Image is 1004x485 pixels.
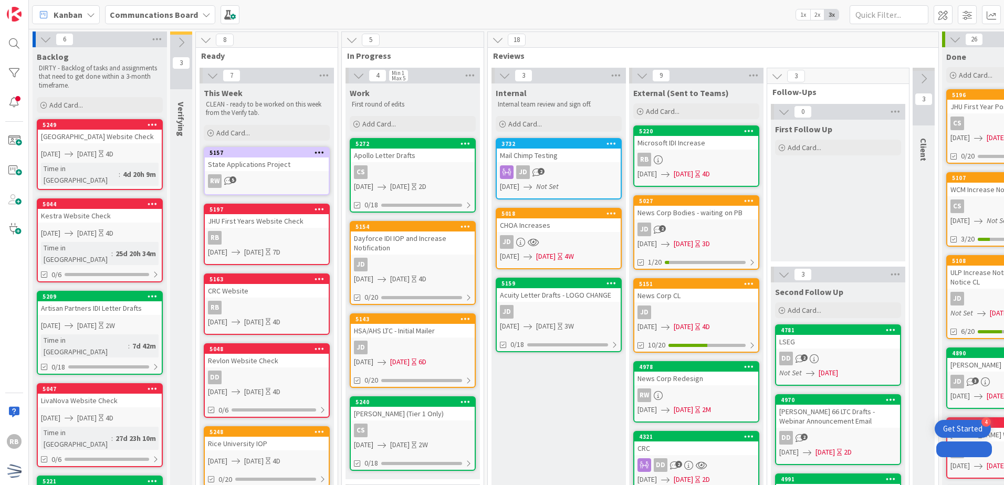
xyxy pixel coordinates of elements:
[208,317,227,328] span: [DATE]
[273,386,280,397] div: 4D
[106,149,113,160] div: 4D
[244,247,264,258] span: [DATE]
[41,334,128,357] div: Time in [GEOGRAPHIC_DATA]
[500,235,514,249] div: JD
[634,372,758,385] div: News Corp Redesign
[639,128,758,135] div: 5220
[634,441,758,455] div: CRC
[776,405,900,428] div: [PERSON_NAME] 66 LTC Drafts - Webinar Announcement Email
[205,214,329,228] div: JHU First Years Website Check
[844,447,852,458] div: 2D
[49,100,83,110] span: Add Card...
[111,248,113,259] span: :
[38,199,162,209] div: 5044
[652,69,670,82] span: 9
[419,181,426,192] div: 2D
[500,305,514,319] div: JD
[351,149,475,162] div: Apollo Letter Drafts
[634,362,758,372] div: 4978
[500,181,519,192] span: [DATE]
[772,87,896,97] span: Follow-Ups
[536,321,556,332] span: [DATE]
[351,231,475,255] div: Dayforce IDI IOP and Increase Notification
[634,388,758,402] div: RW
[497,209,621,232] div: 5018CHOA Increases
[702,168,710,180] div: 4D
[392,70,404,76] div: Min 1
[497,305,621,319] div: JD
[354,181,373,192] span: [DATE]
[223,69,240,82] span: 7
[77,228,97,239] span: [DATE]
[961,234,975,245] span: 3/20
[362,119,396,129] span: Add Card...
[218,474,232,485] span: 0/20
[216,34,234,46] span: 8
[106,228,113,239] div: 4D
[779,431,793,445] div: DD
[776,352,900,365] div: DD
[38,120,162,143] div: 5249[GEOGRAPHIC_DATA] Website Check
[205,157,329,171] div: State Applications Project
[176,102,186,136] span: Verifying
[508,34,526,46] span: 18
[918,138,929,161] span: Client
[172,57,190,69] span: 3
[355,315,475,323] div: 5143
[538,168,545,175] span: 2
[634,458,758,472] div: DD
[205,371,329,384] div: DD
[130,340,159,352] div: 7d 42m
[787,70,805,82] span: 3
[419,273,426,284] div: 4D
[273,456,280,467] div: 4D
[776,325,900,335] div: 4781
[639,197,758,205] div: 5027
[51,269,61,280] span: 0/6
[637,404,657,415] span: [DATE]
[354,439,373,450] span: [DATE]
[634,432,758,441] div: 4321
[51,454,61,465] span: 0/6
[497,139,621,162] div: 3732Mail Chimp Testing
[205,174,329,188] div: RW
[362,34,380,46] span: 5
[634,279,758,289] div: 5151
[390,181,410,192] span: [DATE]
[493,50,925,61] span: Reviews
[218,405,228,416] span: 0/6
[205,231,329,245] div: RB
[38,384,162,394] div: 5047
[961,326,975,337] span: 6/20
[637,321,657,332] span: [DATE]
[702,404,711,415] div: 2M
[351,314,475,324] div: 5143
[702,474,710,485] div: 2D
[965,33,983,46] span: 26
[950,199,964,213] div: CS
[564,321,574,332] div: 3W
[775,287,843,297] span: Second Follow Up
[950,132,970,143] span: [DATE]
[208,301,222,314] div: RB
[41,320,60,331] span: [DATE]
[208,231,222,245] div: RB
[351,258,475,271] div: JD
[205,148,329,157] div: 5157
[515,69,532,82] span: 3
[634,289,758,302] div: News Corp CL
[38,292,162,315] div: 5209Artisan Partners IDI Letter Drafts
[639,280,758,288] div: 5151
[205,344,329,354] div: 5048
[38,120,162,130] div: 5249
[43,121,162,129] div: 5249
[500,251,519,262] span: [DATE]
[637,238,657,249] span: [DATE]
[637,168,657,180] span: [DATE]
[77,413,97,424] span: [DATE]
[210,149,329,156] div: 5157
[794,268,812,281] span: 3
[205,344,329,367] div: 5048Revlon Website Check
[633,88,729,98] span: External (Sent to Teams)
[796,9,810,20] span: 1x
